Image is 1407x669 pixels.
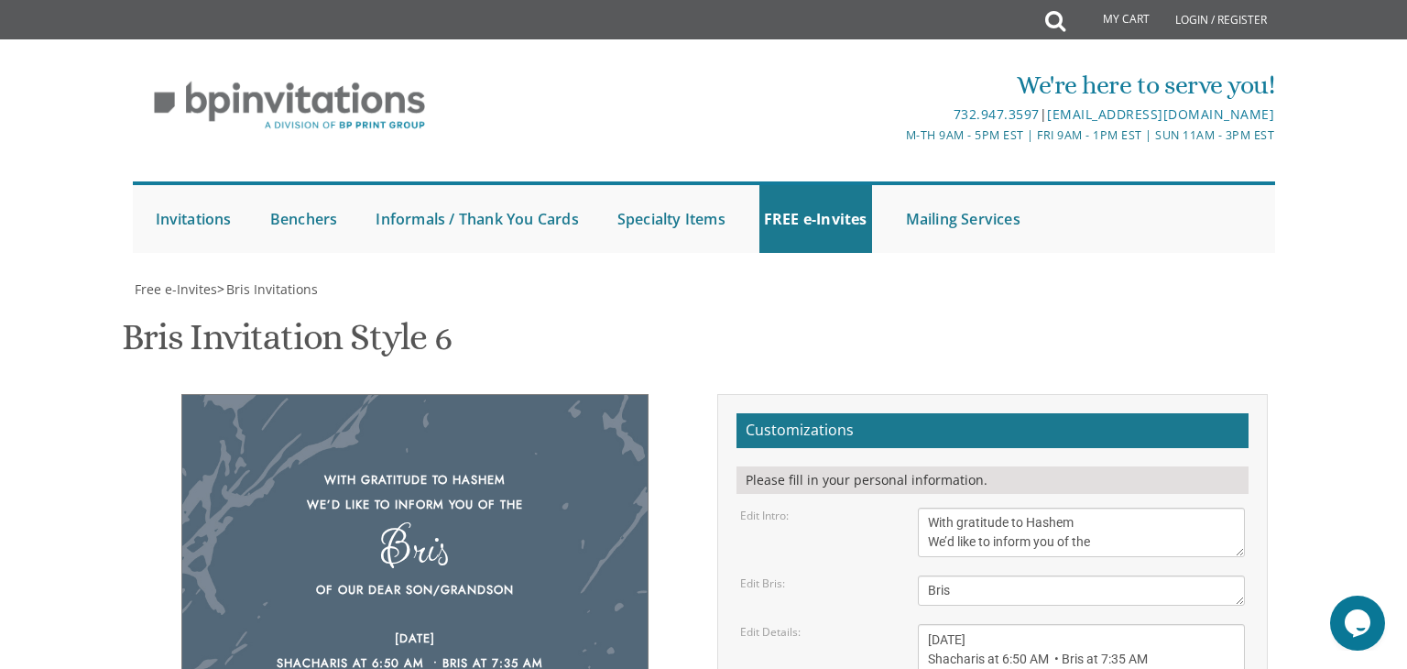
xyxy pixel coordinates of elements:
[514,126,1274,145] div: M-Th 9am - 5pm EST | Fri 9am - 1pm EST | Sun 11am - 3pm EST
[613,185,730,253] a: Specialty Items
[266,185,343,253] a: Benchers
[918,576,1246,606] textarea: Bris
[1063,2,1162,38] a: My Cart
[901,185,1025,253] a: Mailing Services
[133,68,447,144] img: BP Invitation Loft
[122,317,451,371] h1: Bris Invitation Style 6
[219,468,611,517] div: With gratitude to Hashem We’d like to inform you of the
[224,280,318,298] a: Bris Invitations
[514,67,1274,104] div: We're here to serve you!
[217,280,318,298] span: >
[736,466,1249,494] div: Please fill in your personal information.
[740,576,785,591] label: Edit Bris:
[219,535,611,560] div: Bris
[371,185,583,253] a: Informals / Thank You Cards
[1047,105,1274,123] a: [EMAIL_ADDRESS][DOMAIN_NAME]
[740,624,801,640] label: Edit Details:
[759,185,872,253] a: FREE e-Invites
[736,413,1249,448] h2: Customizations
[514,104,1274,126] div: |
[918,508,1246,557] textarea: With gratitude to Hashem We’d like to inform you of the
[740,508,789,523] label: Edit Intro:
[135,280,217,298] span: Free e-Invites
[226,280,318,298] span: Bris Invitations
[151,185,236,253] a: Invitations
[1330,596,1389,651] iframe: chat widget
[954,105,1040,123] a: 732.947.3597
[133,280,217,298] a: Free e-Invites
